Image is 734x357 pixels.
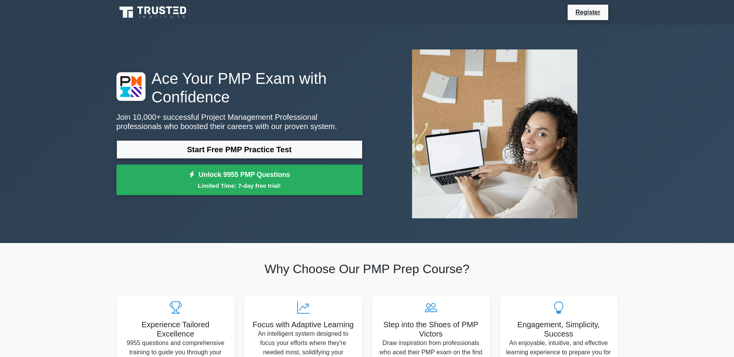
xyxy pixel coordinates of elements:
[571,7,605,17] a: Register
[116,69,363,106] h1: Ace Your PMP Exam with Confidence
[116,112,363,131] p: Join 10,000+ successful Project Management Professional professionals who boosted their careers w...
[250,320,356,329] h5: Focus with Adaptive Learning
[123,320,229,338] h5: Experience Tailored Excellence
[126,181,353,190] small: Limited Time: 7-day free trial!
[116,165,363,195] a: Unlock 9955 PMP QuestionsLimited Time: 7-day free trial!
[116,262,618,276] h2: Why Choose Our PMP Prep Course?
[378,320,484,338] h5: Step into the Shoes of PMP Victors
[506,320,612,338] h5: Engagement, Simplicity, Success
[116,140,363,159] a: Start Free PMP Practice Test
